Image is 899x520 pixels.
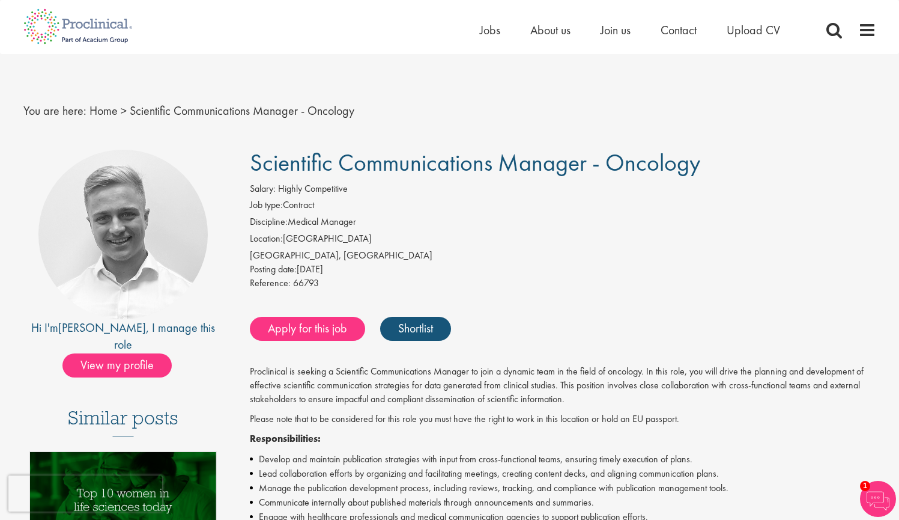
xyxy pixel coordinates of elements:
span: Scientific Communications Manager - Oncology [130,103,354,118]
p: Proclinical is seeking a Scientific Communications Manager to join a dynamic team in the field of... [250,365,876,406]
span: 66793 [293,277,319,289]
a: Jobs [480,22,500,38]
span: Posting date: [250,263,297,275]
label: Job type: [250,198,283,212]
span: > [121,103,127,118]
p: Please note that to be considered for this role you must have the right to work in this location ... [250,412,876,426]
li: Manage the publication development process, including reviews, tracking, and compliance with publ... [250,481,876,495]
a: Apply for this job [250,317,365,341]
a: [PERSON_NAME] [58,320,146,335]
span: You are here: [23,103,86,118]
h3: Similar posts [68,408,178,436]
span: View my profile [62,353,172,378]
li: Medical Manager [250,215,876,232]
span: 1 [860,481,870,491]
label: Discipline: [250,215,288,229]
a: Contact [661,22,697,38]
img: Chatbot [860,481,896,517]
li: Develop and maintain publication strategies with input from cross-functional teams, ensuring time... [250,452,876,466]
div: [GEOGRAPHIC_DATA], [GEOGRAPHIC_DATA] [250,249,876,263]
a: Upload CV [727,22,780,38]
a: Join us [601,22,631,38]
a: About us [530,22,571,38]
a: breadcrumb link [89,103,118,118]
li: [GEOGRAPHIC_DATA] [250,232,876,249]
li: Contract [250,198,876,215]
span: Highly Competitive [278,182,348,195]
strong: Responsibilities: [250,432,321,445]
div: Hi I'm , I manage this role [23,319,223,353]
a: View my profile [62,356,184,372]
div: [DATE] [250,263,876,277]
a: Shortlist [380,317,451,341]
iframe: reCAPTCHA [8,476,162,512]
label: Location: [250,232,283,246]
li: Communicate internally about published materials through announcements and summaries. [250,495,876,510]
span: Scientific Communications Manager - Oncology [250,147,700,178]
label: Salary: [250,182,276,196]
li: Lead collaboration efforts by organizing and facilitating meetings, creating content decks, and a... [250,466,876,481]
label: Reference: [250,277,291,290]
img: imeage of recruiter Joshua Bye [38,150,208,319]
